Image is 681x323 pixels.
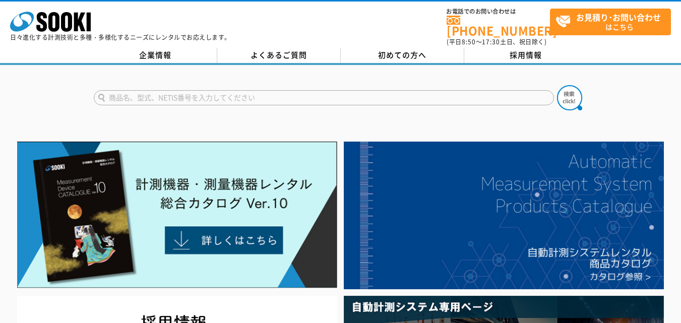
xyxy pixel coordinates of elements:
[10,34,231,40] p: 日々進化する計測技術と多種・多様化するニーズにレンタルでお応えします。
[447,16,550,36] a: [PHONE_NUMBER]
[341,48,464,63] a: 初めての方へ
[447,9,550,15] span: お電話でのお問い合わせは
[378,49,426,60] span: 初めての方へ
[344,142,664,289] img: 自動計測システムカタログ
[94,48,217,63] a: 企業情報
[464,48,588,63] a: 採用情報
[576,11,661,23] strong: お見積り･お問い合わせ
[482,37,500,46] span: 17:30
[17,142,337,288] img: Catalog Ver10
[557,85,582,110] img: btn_search.png
[217,48,341,63] a: よくあるご質問
[550,9,671,35] a: お見積り･お問い合わせはこちら
[462,37,476,46] span: 8:50
[555,9,670,34] span: はこちら
[447,37,546,46] span: (平日 ～ 土日、祝日除く)
[94,90,554,105] input: 商品名、型式、NETIS番号を入力してください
